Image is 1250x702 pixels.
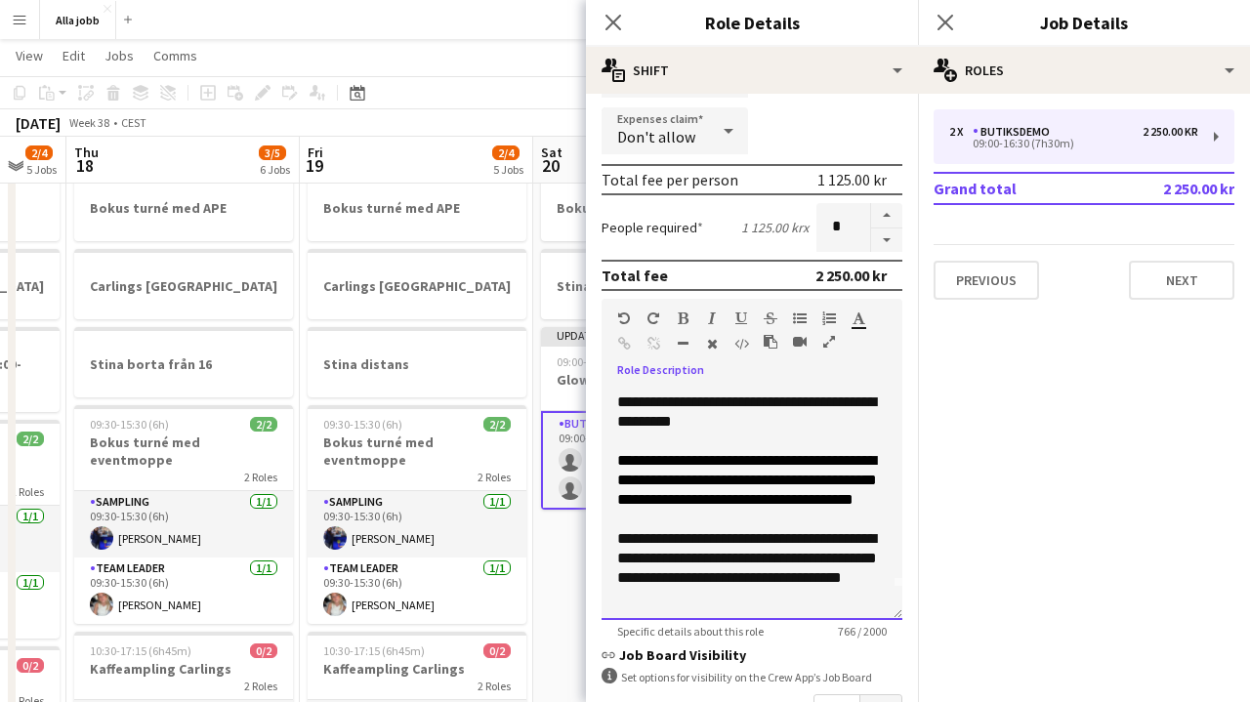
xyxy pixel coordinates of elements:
span: 20 [538,154,562,177]
app-job-card: 09:30-15:30 (6h)2/2Bokus turné med eventmoppe2 RolesSampling1/109:30-15:30 (6h)[PERSON_NAME]Team ... [308,405,526,624]
span: 09:00-16:30 (7h30m) [557,354,658,369]
app-job-card: Stina borta från 16 [74,327,293,397]
button: HTML Code [734,336,748,351]
h3: Bokus turné med eventmoppe [74,434,293,469]
h3: Bokus turné med eventmoppe [308,434,526,469]
label: People required [602,219,703,236]
span: 10:30-17:15 (6h45m) [323,643,425,658]
h3: Bokus turné med APE [74,199,293,217]
app-job-card: Stina borta [541,249,760,319]
button: Unordered List [793,310,807,326]
span: Sat [541,144,562,161]
span: 09:30-15:30 (6h) [90,417,169,432]
h3: Stina distans [308,355,526,373]
span: 766 / 2000 [822,624,902,639]
div: Roles [918,47,1250,94]
span: 19 [305,154,323,177]
span: 0/2 [483,643,511,658]
div: 5 Jobs [493,162,523,177]
button: Previous [934,261,1039,300]
app-card-role: Sampling1/109:30-15:30 (6h)[PERSON_NAME] [308,491,526,557]
button: Horizontal Line [676,336,689,351]
span: 09:30-15:30 (6h) [323,417,402,432]
span: 2 Roles [478,679,511,693]
h3: Bokus turné med APE [541,199,760,217]
app-job-card: 09:30-15:30 (6h)2/2Bokus turné med eventmoppe2 RolesSampling1/109:30-15:30 (6h)[PERSON_NAME]Team ... [74,405,293,624]
span: 2/4 [492,145,520,160]
button: Text Color [852,310,865,326]
app-job-card: Stina distans [308,327,526,397]
div: 09:00-16:30 (7h30m) [949,139,1198,148]
button: Clear Formatting [705,336,719,351]
h3: Kaffeampling Carlings [308,660,526,678]
button: Paste as plain text [764,334,777,350]
button: Decrease [871,228,902,253]
button: Redo [646,310,660,326]
h3: Glowid [GEOGRAPHIC_DATA] [541,371,760,389]
span: 2/2 [250,417,277,432]
button: Alla jobb [40,1,116,39]
app-job-card: Updated09:00-16:30 (7h30m)0/2Glowid [GEOGRAPHIC_DATA]1 RoleButiksdemo0/209:00-16:30 (7h30m) [541,327,760,510]
span: 0/2 [250,643,277,658]
div: Bokus turné med APE [308,171,526,241]
h3: Bokus turné med APE [308,199,526,217]
span: Don't allow [617,127,695,146]
div: [DATE] [16,113,61,133]
span: Jobs [104,47,134,64]
h3: Carlings [GEOGRAPHIC_DATA] [308,277,526,295]
div: 1 125.00 kr x [741,219,809,236]
app-card-role: Team Leader1/109:30-15:30 (6h)[PERSON_NAME] [308,557,526,624]
app-card-role: Sampling1/109:30-15:30 (6h)[PERSON_NAME] [74,491,293,557]
div: 2 250.00 kr [1143,125,1198,139]
h3: Job Board Visibility [602,646,902,664]
button: Bold [676,310,689,326]
span: 3/5 [259,145,286,160]
span: 10:30-17:15 (6h45m) [90,643,191,658]
span: 18 [71,154,99,177]
span: Comms [153,47,197,64]
h3: Stina borta från 16 [74,355,293,373]
h3: Kaffeampling Carlings [74,660,293,678]
h3: Role Details [586,10,918,35]
span: Week 38 [64,115,113,130]
div: CEST [121,115,146,130]
button: Increase [871,203,902,228]
app-card-role: Team Leader1/109:30-15:30 (6h)[PERSON_NAME] [74,557,293,624]
a: Jobs [97,43,142,68]
h3: Stina borta [541,277,760,295]
app-job-card: Bokus turné med APE [541,171,760,241]
h3: Carlings [GEOGRAPHIC_DATA] [74,277,293,295]
app-job-card: Bokus turné med APE [74,171,293,241]
span: 2/2 [483,417,511,432]
span: 2/2 [17,432,44,446]
div: 2 x [949,125,973,139]
div: 6 Jobs [260,162,290,177]
span: Specific details about this role [602,624,779,639]
div: Total fee [602,266,668,285]
app-job-card: Carlings [GEOGRAPHIC_DATA] [74,249,293,319]
a: Edit [55,43,93,68]
button: Insert video [793,334,807,350]
span: 2 Roles [11,484,44,499]
button: Italic [705,310,719,326]
div: Butiksdemo [973,125,1058,139]
td: 2 250.00 kr [1111,173,1234,204]
div: Updated [541,327,760,343]
span: 2 Roles [244,679,277,693]
a: Comms [146,43,205,68]
app-job-card: Carlings [GEOGRAPHIC_DATA] [308,249,526,319]
span: 2 Roles [244,470,277,484]
button: Undo [617,310,631,326]
span: View [16,47,43,64]
h3: Job Details [918,10,1250,35]
button: Ordered List [822,310,836,326]
td: Grand total [934,173,1111,204]
span: 2/4 [25,145,53,160]
div: Total fee per person [602,170,738,189]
